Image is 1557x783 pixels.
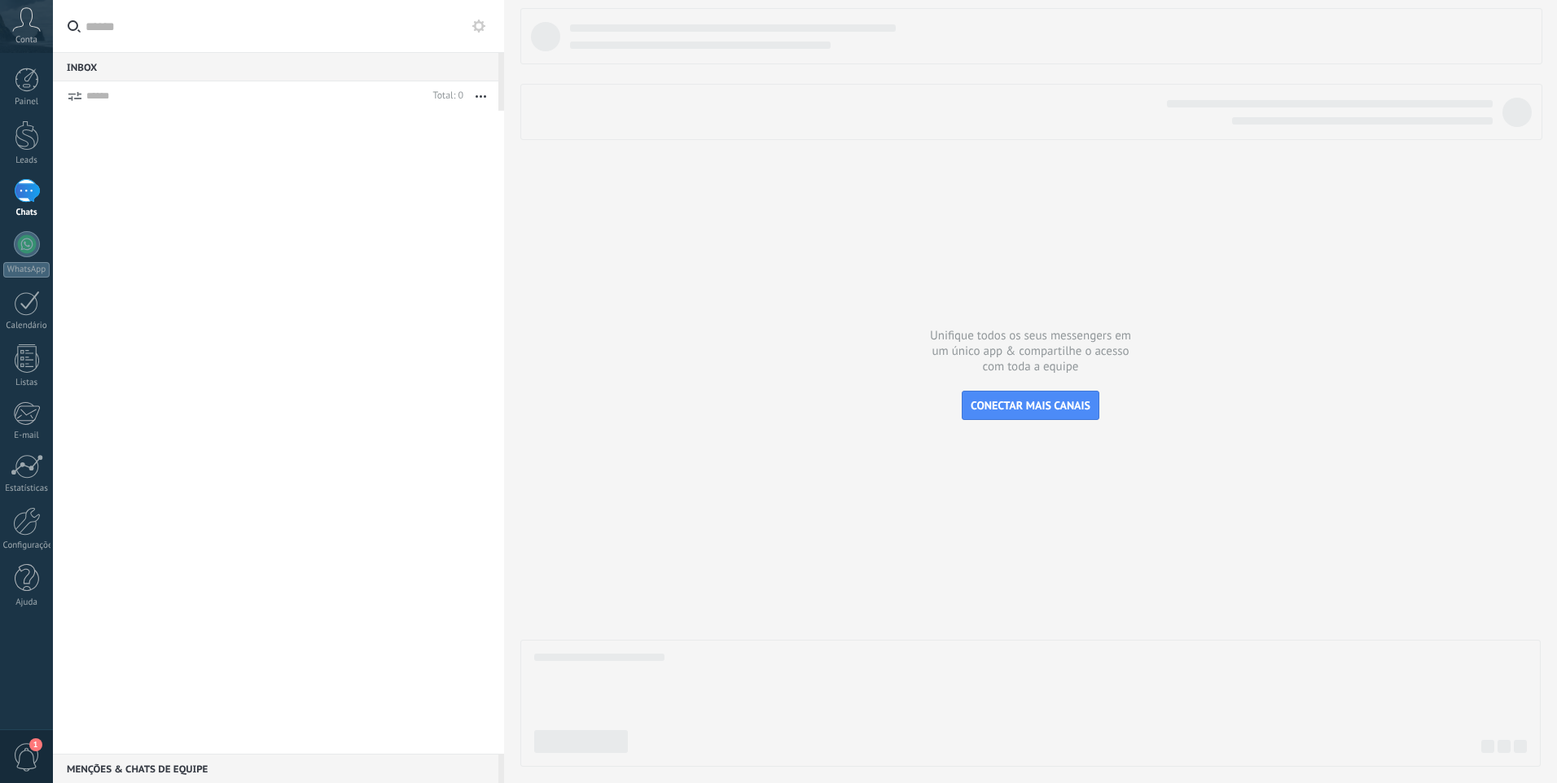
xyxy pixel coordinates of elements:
span: Conta [15,35,37,46]
div: WhatsApp [3,262,50,278]
div: Ajuda [3,597,50,608]
div: Chats [3,208,50,218]
div: Estatísticas [3,483,50,494]
span: 1 [29,738,42,751]
div: Painel [3,97,50,107]
div: Inbox [53,52,498,81]
div: Leads [3,155,50,166]
div: Listas [3,378,50,388]
div: Menções & Chats de equipe [53,754,498,783]
div: Configurações [3,540,50,551]
div: Total: 0 [427,88,463,104]
div: E-mail [3,431,50,441]
span: CONECTAR MAIS CANAIS [971,398,1090,413]
div: Calendário [3,321,50,331]
button: CONECTAR MAIS CANAIS [962,391,1099,420]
